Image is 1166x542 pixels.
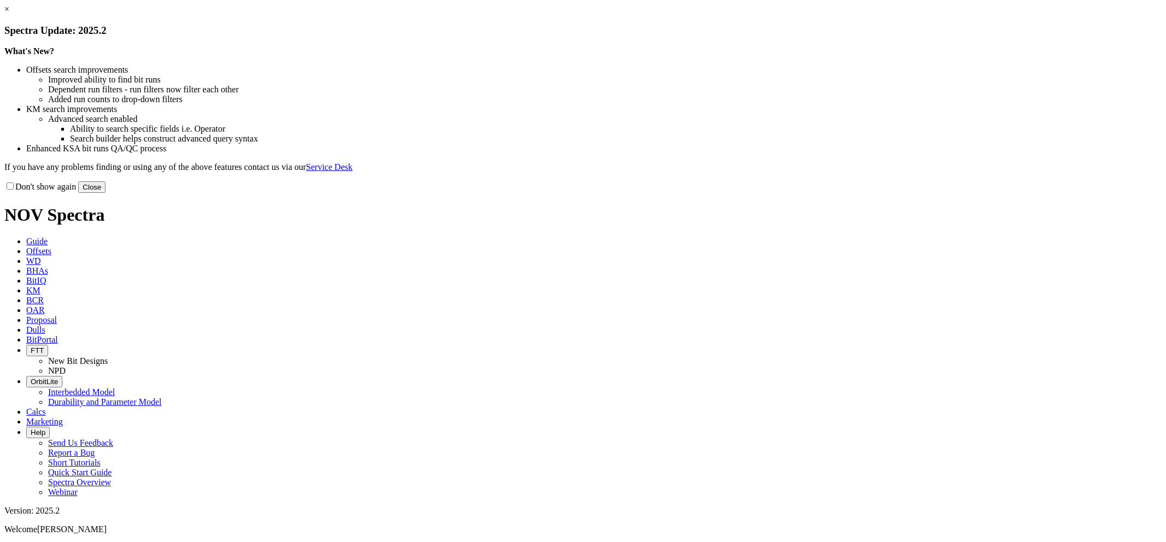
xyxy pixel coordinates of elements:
a: NPD [48,366,66,375]
li: Dependent run filters - run filters now filter each other [48,85,1162,95]
a: Quick Start Guide [48,468,112,477]
span: OrbitLite [31,378,58,386]
li: Offsets search improvements [26,65,1162,75]
a: Durability and Parameter Model [48,397,162,406]
li: Improved ability to find bit runs [48,75,1162,85]
span: Proposal [26,315,57,325]
span: [PERSON_NAME] [37,525,107,534]
button: Close [78,181,106,193]
span: Guide [26,237,48,246]
li: KM search improvements [26,104,1162,114]
li: Search builder helps construct advanced query syntax [70,134,1162,144]
span: WD [26,256,41,266]
div: Version: 2025.2 [4,506,1162,516]
a: Send Us Feedback [48,438,113,447]
span: Offsets [26,246,51,256]
a: Interbedded Model [48,387,115,397]
p: Welcome [4,525,1162,534]
span: BHAs [26,266,48,275]
a: Webinar [48,487,78,497]
span: BCR [26,296,44,305]
span: KM [26,286,40,295]
span: BitPortal [26,335,58,344]
a: New Bit Designs [48,356,108,366]
label: Don't show again [4,182,76,191]
span: Dulls [26,325,45,334]
a: × [4,4,9,14]
span: BitIQ [26,276,46,285]
a: Short Tutorials [48,458,101,467]
span: Marketing [26,417,63,426]
li: Added run counts to drop-down filters [48,95,1162,104]
a: Report a Bug [48,448,95,457]
span: Calcs [26,407,46,416]
p: If you have any problems finding or using any of the above features contact us via our [4,162,1162,172]
input: Don't show again [7,182,14,190]
span: OAR [26,305,45,315]
h3: Spectra Update: 2025.2 [4,25,1162,37]
span: Help [31,428,45,437]
li: Enhanced KSA bit runs QA/QC process [26,144,1162,154]
a: Spectra Overview [48,478,111,487]
li: Ability to search specific fields i.e. Operator [70,124,1162,134]
span: FTT [31,346,44,355]
strong: What's New? [4,46,54,56]
li: Advanced search enabled [48,114,1162,124]
a: Service Desk [306,162,353,172]
h1: NOV Spectra [4,205,1162,225]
